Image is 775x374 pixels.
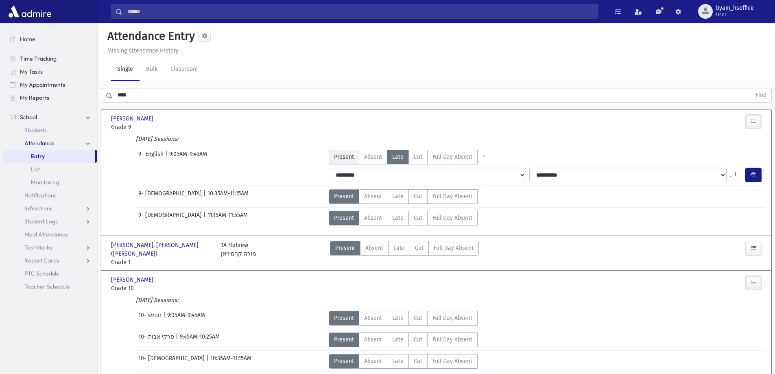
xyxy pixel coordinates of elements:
span: Late [392,335,404,344]
input: Search [122,4,598,19]
span: User [716,11,754,18]
span: | [203,211,207,225]
span: | [176,332,180,347]
span: Absent [364,335,382,344]
span: Absent [364,214,382,222]
div: 1A Hebrew מורה קרמיזיאן [221,241,256,267]
h5: Attendance Entry [104,29,195,43]
span: Cut [414,314,422,322]
span: Teacher Schedule [24,283,70,290]
span: Time Tracking [20,55,57,62]
span: Cut [414,153,422,161]
span: Absent [364,192,382,201]
span: Present [334,314,354,322]
a: Meal Attendance [3,228,97,241]
span: 10- [DEMOGRAPHIC_DATA] [138,354,206,369]
a: Bulk [140,58,164,81]
span: Meal Attendance [24,231,68,238]
a: PTC Schedule [3,267,97,280]
span: Notifications [24,192,57,199]
span: Attendance [24,140,55,147]
a: Time Tracking [3,52,97,65]
a: Infractions [3,202,97,215]
span: My Appointments [20,81,65,88]
span: 10- חומש [138,311,163,326]
span: Present [334,335,354,344]
a: Entry [3,150,95,163]
span: 9:45AM-10:25AM [180,332,220,347]
span: Entry [31,153,45,160]
span: 9- [DEMOGRAPHIC_DATA] [138,189,203,204]
span: Cut [415,244,424,252]
span: | [206,354,210,369]
span: Grade 9 [111,123,213,131]
span: Cut [414,214,422,222]
div: AttTypes [329,354,478,369]
span: Late [392,153,404,161]
span: Late [392,192,404,201]
span: Home [20,35,35,43]
span: Students [24,127,47,134]
a: Missing Attendance History [104,47,179,54]
span: Full Day Absent [432,214,472,222]
div: AttTypes [329,150,490,164]
span: Present [334,153,354,161]
span: Absent [364,357,382,365]
span: My Tasks [20,68,43,75]
span: My Reports [20,94,49,101]
a: Students [3,124,97,137]
span: Report Cards [24,257,59,264]
span: Test Marks [24,244,52,251]
span: Grade 1 [111,258,213,267]
span: Present [334,357,354,365]
a: Test Marks [3,241,97,254]
span: Infractions [24,205,52,212]
a: Monitoring [3,176,97,189]
span: 9- English [138,150,165,164]
span: School [20,114,37,121]
span: Late [392,314,404,322]
div: AttTypes [329,211,478,225]
span: byam_hsoffice [716,5,754,11]
a: List [3,163,97,176]
span: Full Day Absent [432,314,472,322]
span: [PERSON_NAME], [PERSON_NAME] ([PERSON_NAME]) [111,241,213,258]
span: Student Logs [24,218,58,225]
span: Full Day Absent [432,192,472,201]
div: AttTypes [329,332,478,347]
span: PTC Schedule [24,270,59,277]
a: Notifications [3,189,97,202]
a: Home [3,33,97,46]
a: Single [111,58,140,81]
span: | [163,311,167,326]
a: My Tasks [3,65,97,78]
span: Full Day Absent [432,335,472,344]
span: Late [393,244,405,252]
span: Cut [414,335,422,344]
a: Student Logs [3,215,97,228]
a: My Appointments [3,78,97,91]
a: My Reports [3,91,97,104]
img: AdmirePro [7,3,53,20]
span: Full Day Absent [432,153,472,161]
a: Report Cards [3,254,97,267]
button: Find [751,88,771,102]
span: Late [392,214,404,222]
span: 9:05AM-9:45AM [169,150,207,164]
a: Teacher Schedule [3,280,97,293]
span: Absent [364,314,382,322]
u: Missing Attendance History [107,47,179,54]
a: School [3,111,97,124]
span: Full Day Absent [434,244,474,252]
span: 11:15AM-11:55AM [207,211,248,225]
span: Grade 10 [111,284,213,293]
span: 9- [DEMOGRAPHIC_DATA] [138,211,203,225]
span: Present [335,244,355,252]
span: 9:05AM-9:45AM [167,311,205,326]
i: [DATE] Sessions: [136,297,178,304]
span: [PERSON_NAME] [111,276,155,284]
span: 10:35AM-11:15AM [210,354,251,369]
span: | [165,150,169,164]
span: | [203,189,207,204]
a: Attendance [3,137,97,150]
